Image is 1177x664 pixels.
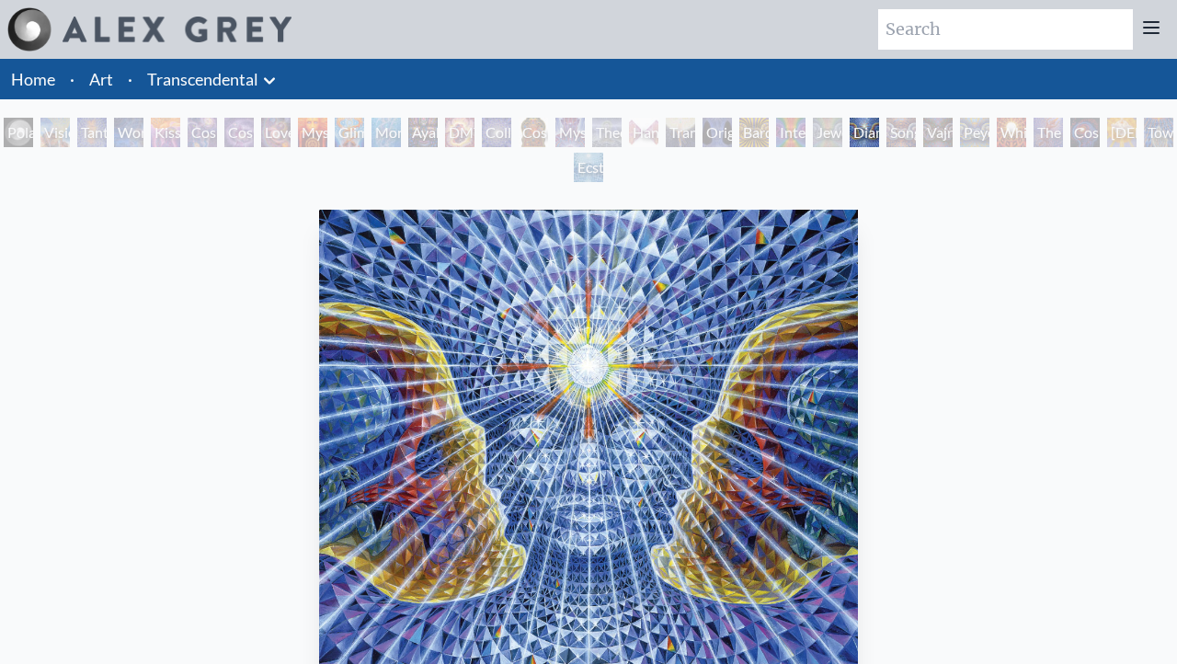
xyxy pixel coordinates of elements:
div: Transfiguration [666,118,695,147]
div: Jewel Being [813,118,842,147]
div: DMT - The Spirit Molecule [445,118,474,147]
div: Love is a Cosmic Force [261,118,291,147]
div: Peyote Being [960,118,989,147]
div: Theologue [592,118,622,147]
div: Mysteriosa 2 [298,118,327,147]
div: Cosmic Artist [224,118,254,147]
div: Interbeing [776,118,806,147]
li: · [120,59,140,99]
div: Mystic Eye [555,118,585,147]
div: The Great Turn [1034,118,1063,147]
div: Cosmic [DEMOGRAPHIC_DATA] [519,118,548,147]
div: [DEMOGRAPHIC_DATA] [1107,118,1137,147]
div: Wonder [114,118,143,147]
div: Cosmic Creativity [188,118,217,147]
div: Monochord [371,118,401,147]
div: Toward the One [1144,118,1173,147]
li: · [63,59,82,99]
div: Glimpsing the Empyrean [335,118,364,147]
div: Ecstasy [574,153,603,182]
div: Polar Unity Spiral [4,118,33,147]
a: Home [11,69,55,89]
div: Collective Vision [482,118,511,147]
div: Diamond Being [850,118,879,147]
div: Song of Vajra Being [886,118,916,147]
div: Cosmic Consciousness [1070,118,1100,147]
input: Search [878,9,1133,50]
div: Bardo Being [739,118,769,147]
div: Original Face [703,118,732,147]
div: Vajra Being [923,118,953,147]
div: Tantra [77,118,107,147]
div: Ayahuasca Visitation [408,118,438,147]
a: Transcendental [147,66,258,92]
div: Kiss of the [MEDICAL_DATA] [151,118,180,147]
div: Visionary Origin of Language [40,118,70,147]
a: Art [89,66,113,92]
div: White Light [997,118,1026,147]
div: Hands that See [629,118,658,147]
